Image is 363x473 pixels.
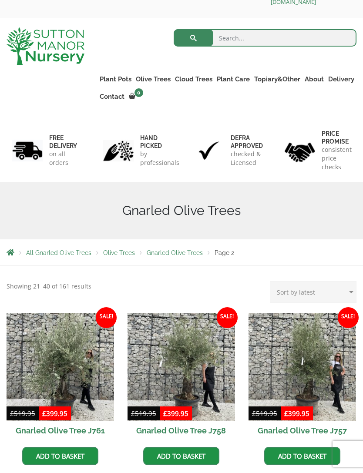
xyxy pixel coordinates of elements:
[49,150,79,167] p: on all orders
[7,421,114,440] h2: Gnarled Olive Tree J761
[7,249,356,256] nav: Breadcrumbs
[215,73,252,85] a: Plant Care
[174,29,357,47] input: Search...
[264,447,340,465] a: Add to basket: “Gnarled Olive Tree J757”
[302,73,326,85] a: About
[97,91,127,103] a: Contact
[128,313,235,440] a: Sale! Gnarled Olive Tree J758
[249,421,356,440] h2: Gnarled Olive Tree J757
[10,409,14,418] span: £
[42,409,67,418] bdi: 399.95
[7,313,114,421] img: Gnarled Olive Tree J761
[7,203,356,218] h1: Gnarled Olive Trees
[322,130,352,145] h6: Price promise
[7,27,84,65] img: logo
[231,134,263,150] h6: Defra approved
[215,249,234,256] span: Page 2
[49,134,79,150] h6: FREE DELIVERY
[134,73,173,85] a: Olive Trees
[249,313,356,421] img: Gnarled Olive Tree J757
[252,409,277,418] bdi: 519.95
[163,409,188,418] bdi: 399.95
[22,447,98,465] a: Add to basket: “Gnarled Olive Tree J761”
[284,409,288,418] span: £
[143,447,219,465] a: Add to basket: “Gnarled Olive Tree J758”
[285,137,315,164] img: 4.jpg
[338,307,359,328] span: Sale!
[7,313,114,440] a: Sale! Gnarled Olive Tree J761
[103,249,135,256] a: Olive Trees
[10,409,35,418] bdi: 519.95
[140,134,179,150] h6: hand picked
[134,88,143,97] span: 0
[128,421,235,440] h2: Gnarled Olive Tree J758
[217,307,238,328] span: Sale!
[284,409,309,418] bdi: 399.95
[194,140,224,162] img: 3.jpg
[96,307,117,328] span: Sale!
[252,73,302,85] a: Topiary&Other
[326,73,356,85] a: Delivery
[42,409,46,418] span: £
[163,409,167,418] span: £
[131,409,135,418] span: £
[12,140,43,162] img: 1.jpg
[322,145,352,171] p: consistent price checks
[127,91,146,103] a: 0
[97,73,134,85] a: Plant Pots
[147,249,203,256] a: Gnarled Olive Trees
[128,313,235,421] img: Gnarled Olive Tree J758
[231,150,263,167] p: checked & Licensed
[103,140,134,162] img: 2.jpg
[249,313,356,440] a: Sale! Gnarled Olive Tree J757
[173,73,215,85] a: Cloud Trees
[270,281,356,303] select: Shop order
[131,409,156,418] bdi: 519.95
[26,249,91,256] a: All Gnarled Olive Trees
[140,150,179,167] p: by professionals
[7,281,91,292] p: Showing 21–40 of 161 results
[252,409,256,418] span: £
